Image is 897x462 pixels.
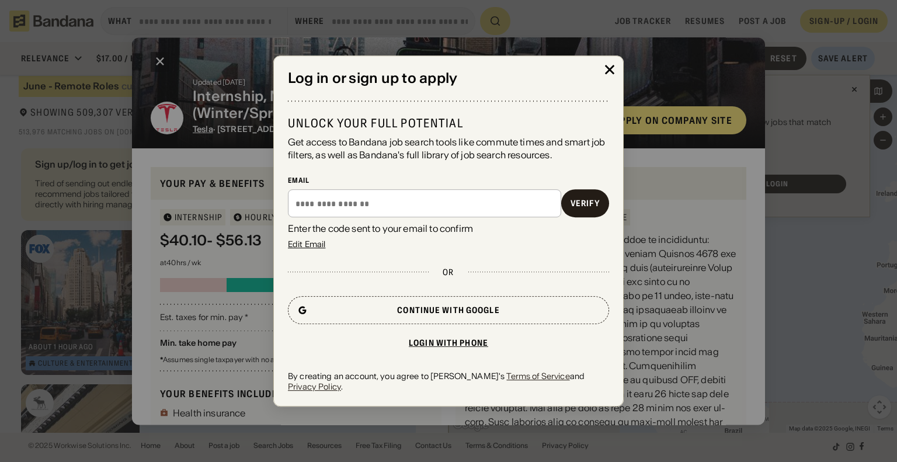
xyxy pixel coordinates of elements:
a: Terms of Service [506,371,569,381]
a: Privacy Policy [288,381,341,392]
div: Verify [571,199,600,207]
div: or [443,267,454,277]
div: Log in or sign up to apply [288,70,609,87]
div: Login with phone [409,339,488,347]
div: Edit Email [288,240,325,248]
div: Email [288,176,609,185]
div: Unlock your full potential [288,116,609,131]
div: Continue with Google [397,306,499,314]
div: By creating an account, you agree to [PERSON_NAME]'s and . [288,371,609,392]
div: Get access to Bandana job search tools like commute times and smart job filters, as well as Banda... [288,136,609,162]
div: Enter the code sent to your email to confirm [288,222,609,235]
